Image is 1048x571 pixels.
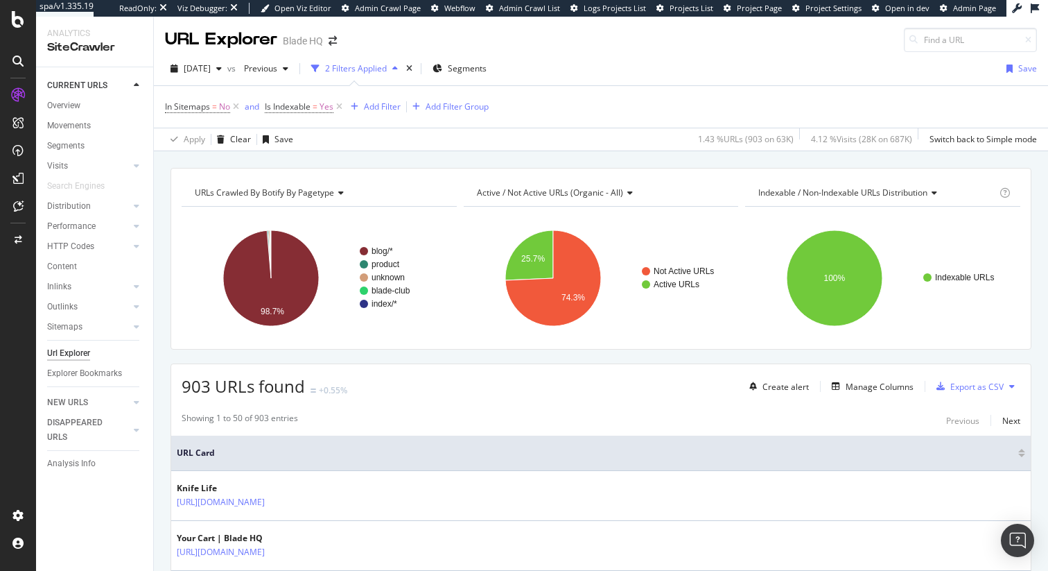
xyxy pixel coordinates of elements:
[448,62,487,74] span: Segments
[953,3,996,13] span: Admin Page
[47,346,90,361] div: Url Explorer
[311,389,316,393] img: Equal
[904,28,1037,52] input: Find a URL
[47,395,88,410] div: NEW URLS
[47,300,130,314] a: Outlinks
[355,3,421,13] span: Admin Crawl Page
[319,384,347,396] div: +0.55%
[499,3,560,13] span: Admin Crawl List
[211,128,251,151] button: Clear
[47,416,130,445] a: DISAPPEARED URLS
[47,78,107,93] div: CURRENT URLS
[265,101,311,112] span: Is Indexable
[177,495,265,509] a: [URL][DOMAIN_NAME]
[698,133,794,145] div: 1.43 % URLs ( 903 on 63K )
[654,280,699,289] text: Active URLs
[372,299,397,309] text: index/*
[306,58,403,80] button: 2 Filters Applied
[364,101,401,112] div: Add Filter
[182,218,453,339] svg: A chart.
[342,3,421,14] a: Admin Crawl Page
[165,28,277,51] div: URL Explorer
[47,239,94,254] div: HTTP Codes
[570,3,646,14] a: Logs Projects List
[47,219,130,234] a: Performance
[950,381,1004,393] div: Export as CSV
[427,58,492,80] button: Segments
[792,3,862,14] a: Project Settings
[182,375,305,398] span: 903 URLs found
[407,99,489,115] button: Add Filter Group
[165,58,227,80] button: [DATE]
[946,415,979,427] div: Previous
[47,346,143,361] a: Url Explorer
[762,381,809,393] div: Create alert
[177,3,227,14] div: Viz Debugger:
[238,58,294,80] button: Previous
[47,199,91,214] div: Distribution
[805,3,862,13] span: Project Settings
[47,119,143,133] a: Movements
[935,273,994,282] text: Indexable URLs
[1001,58,1037,80] button: Save
[47,320,130,334] a: Sitemaps
[47,395,130,410] a: NEW URLS
[47,99,80,113] div: Overview
[177,545,265,559] a: [URL][DOMAIN_NAME]
[165,101,210,112] span: In Sitemaps
[1018,62,1037,74] div: Save
[929,133,1037,145] div: Switch back to Simple mode
[737,3,782,13] span: Project Page
[47,99,143,113] a: Overview
[47,280,71,294] div: Inlinks
[940,3,996,14] a: Admin Page
[724,3,782,14] a: Project Page
[474,182,726,204] h4: Active / Not Active URLs
[261,307,284,316] text: 98.7%
[521,254,545,264] text: 25.7%
[182,412,298,429] div: Showing 1 to 50 of 903 entries
[1001,524,1034,557] div: Open Intercom Messenger
[426,101,489,112] div: Add Filter Group
[257,128,293,151] button: Save
[477,187,623,198] span: Active / Not Active URLs (organic - all)
[372,273,405,282] text: unknown
[230,133,251,145] div: Clear
[431,3,475,14] a: Webflow
[403,62,415,76] div: times
[184,133,205,145] div: Apply
[584,3,646,13] span: Logs Projects List
[227,62,238,74] span: vs
[885,3,929,13] span: Open in dev
[47,78,130,93] a: CURRENT URLS
[47,320,82,334] div: Sitemaps
[47,259,143,274] a: Content
[1002,415,1020,427] div: Next
[824,273,846,283] text: 100%
[119,3,157,14] div: ReadOnly:
[47,139,143,153] a: Segments
[846,381,914,393] div: Manage Columns
[47,159,130,173] a: Visits
[656,3,713,14] a: Projects List
[47,366,122,381] div: Explorer Bookmarks
[654,266,714,276] text: Not Active URLs
[756,182,997,204] h4: Indexable / Non-Indexable URLs Distribution
[811,133,912,145] div: 4.12 % Visits ( 28K on 687K )
[245,100,259,113] button: and
[372,259,400,269] text: product
[47,239,130,254] a: HTTP Codes
[872,3,929,14] a: Open in dev
[177,447,1015,459] span: URL Card
[184,62,211,74] span: 2025 Jul. 27th
[745,218,1017,339] svg: A chart.
[47,219,96,234] div: Performance
[47,28,142,40] div: Analytics
[47,179,119,194] a: Search Engines
[464,218,735,339] svg: A chart.
[47,300,78,314] div: Outlinks
[924,128,1037,151] button: Switch back to Simple mode
[329,36,337,46] div: arrow-right-arrow-left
